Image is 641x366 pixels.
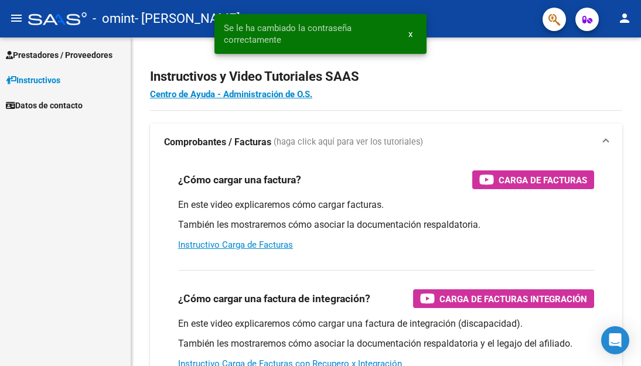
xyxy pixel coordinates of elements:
[150,89,312,100] a: Centro de Ayuda - Administración de O.S.
[164,136,271,149] strong: Comprobantes / Facturas
[150,124,622,161] mat-expansion-panel-header: Comprobantes / Facturas (haga click aquí para ver los tutoriales)
[408,29,412,39] span: x
[135,6,240,32] span: - [PERSON_NAME]
[178,290,370,307] h3: ¿Cómo cargar una factura de integración?
[93,6,135,32] span: - omint
[399,23,422,45] button: x
[472,170,594,189] button: Carga de Facturas
[601,326,629,354] div: Open Intercom Messenger
[6,99,83,112] span: Datos de contacto
[150,66,622,88] h2: Instructivos y Video Tutoriales SAAS
[618,11,632,25] mat-icon: person
[274,136,423,149] span: (haga click aquí para ver los tutoriales)
[9,11,23,25] mat-icon: menu
[178,240,293,250] a: Instructivo Carga de Facturas
[6,49,112,61] span: Prestadores / Proveedores
[178,337,594,350] p: También les mostraremos cómo asociar la documentación respaldatoria y el legajo del afiliado.
[178,317,594,330] p: En este video explicaremos cómo cargar una factura de integración (discapacidad).
[178,172,301,188] h3: ¿Cómo cargar una factura?
[413,289,594,308] button: Carga de Facturas Integración
[499,173,587,187] span: Carga de Facturas
[6,74,60,87] span: Instructivos
[224,22,394,46] span: Se le ha cambiado la contraseña correctamente
[178,218,594,231] p: También les mostraremos cómo asociar la documentación respaldatoria.
[439,292,587,306] span: Carga de Facturas Integración
[178,199,594,211] p: En este video explicaremos cómo cargar facturas.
